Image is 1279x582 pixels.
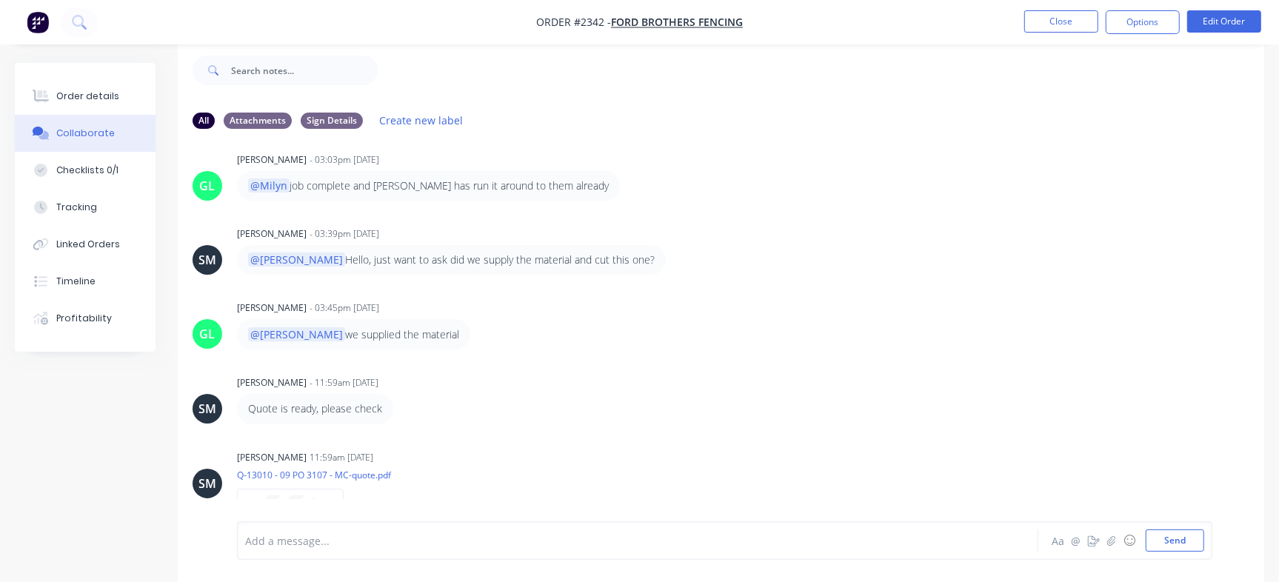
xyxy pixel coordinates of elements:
[200,177,216,195] div: GL
[56,127,115,140] div: Collaborate
[200,325,216,343] div: GL
[237,153,307,167] div: [PERSON_NAME]
[15,300,156,337] button: Profitability
[237,227,307,241] div: [PERSON_NAME]
[536,16,611,30] span: Order #2342 -
[15,115,156,152] button: Collaborate
[27,11,49,33] img: Factory
[1146,529,1204,552] button: Send
[56,201,97,214] div: Tracking
[1067,532,1085,549] button: @
[248,178,609,193] p: job complete and [PERSON_NAME] has run it around to them already
[56,275,96,288] div: Timeline
[1121,532,1138,549] button: ☺
[372,110,471,130] button: Create new label
[237,376,307,389] div: [PERSON_NAME]
[301,113,363,129] div: Sign Details
[15,78,156,115] button: Order details
[15,263,156,300] button: Timeline
[198,251,216,269] div: SM
[248,178,290,193] span: @Milyn
[611,16,743,30] a: Ford Brothers Fencing
[56,164,118,177] div: Checklists 0/1
[1106,10,1180,34] button: Options
[310,301,379,315] div: - 03:45pm [DATE]
[56,238,120,251] div: Linked Orders
[198,400,216,418] div: SM
[231,56,378,85] input: Search notes...
[15,226,156,263] button: Linked Orders
[56,312,112,325] div: Profitability
[237,469,391,481] p: Q-13010 - 09 PO 3107 - MC-quote.pdf
[237,301,307,315] div: [PERSON_NAME]
[1187,10,1261,33] button: Edit Order
[1024,10,1098,33] button: Close
[248,401,382,416] p: Quote is ready, please check
[310,451,373,464] div: 11:59am [DATE]
[237,451,307,464] div: [PERSON_NAME]
[310,227,379,241] div: - 03:39pm [DATE]
[15,152,156,189] button: Checklists 0/1
[193,113,215,129] div: All
[310,376,378,389] div: - 11:59am [DATE]
[15,189,156,226] button: Tracking
[56,90,119,103] div: Order details
[248,252,345,267] span: @[PERSON_NAME]
[248,327,345,341] span: @[PERSON_NAME]
[198,475,216,492] div: SM
[248,252,655,267] p: Hello, just want to ask did we supply the material and cut this one?
[310,153,379,167] div: - 03:03pm [DATE]
[1049,532,1067,549] button: Aa
[224,113,292,129] div: Attachments
[248,327,459,342] div: we supplied the material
